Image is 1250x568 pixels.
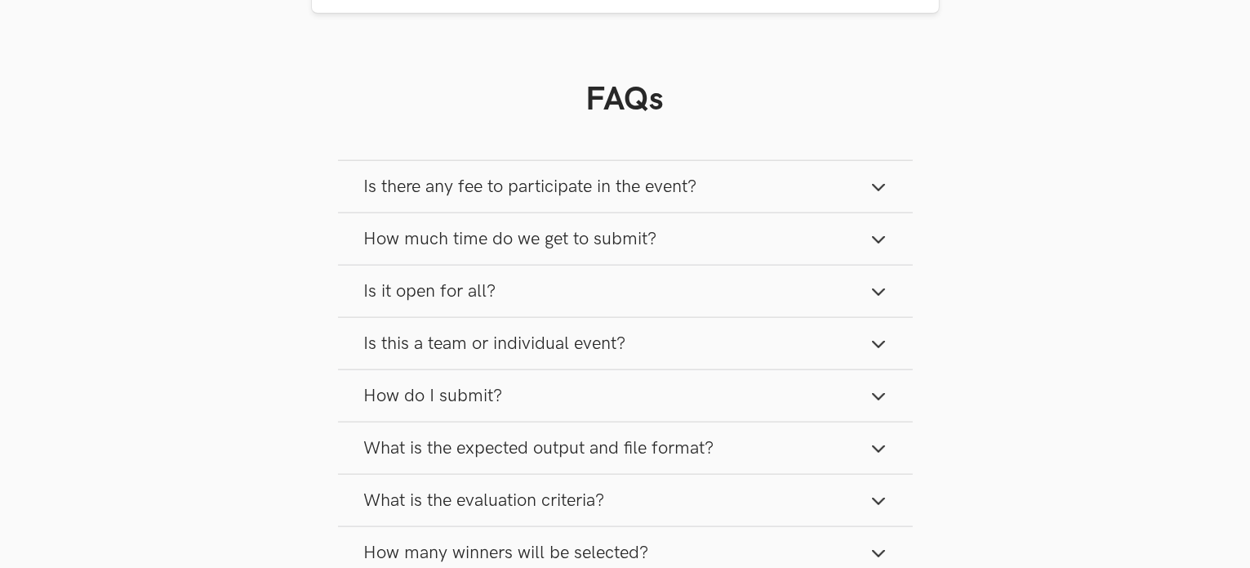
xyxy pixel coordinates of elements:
[338,475,913,526] button: What is the evaluation criteria?
[338,213,913,265] button: How much time do we get to submit?
[364,228,657,250] span: How much time do we get to submit?
[338,80,913,119] h1: FAQs
[338,370,913,422] button: How do I submit?
[364,490,605,512] span: What is the evaluation criteria?
[338,266,913,317] button: Is it open for all?
[338,423,913,474] button: What is the expected output and file format?
[364,333,626,355] span: Is this a team or individual event?
[364,176,697,198] span: Is there any fee to participate in the event?
[364,385,503,407] span: How do I submit?
[338,161,913,212] button: Is there any fee to participate in the event?
[364,280,496,302] span: Is it open for all?
[364,437,714,459] span: What is the expected output and file format?
[364,542,649,564] span: How many winners will be selected?
[338,318,913,369] button: Is this a team or individual event?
